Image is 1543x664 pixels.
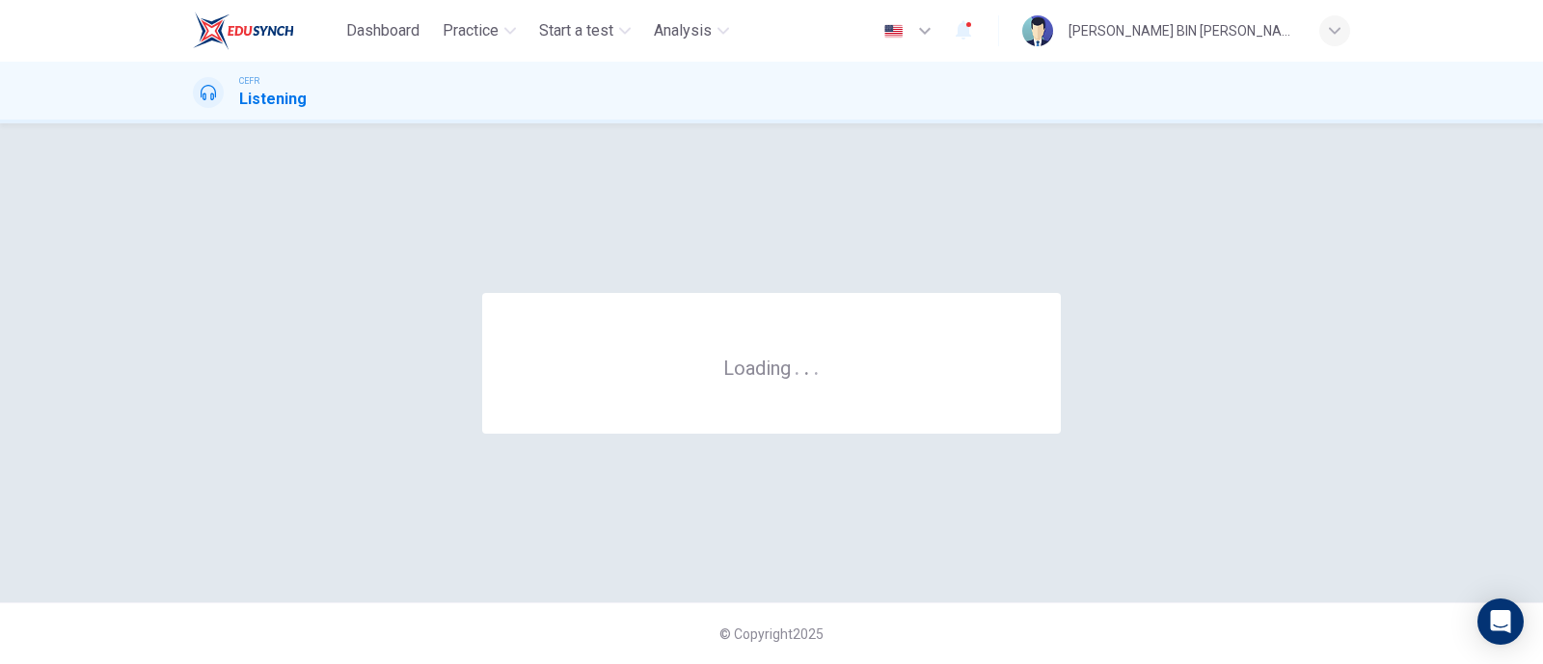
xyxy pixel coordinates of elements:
button: Analysis [646,13,737,48]
span: Analysis [654,19,712,42]
button: Dashboard [338,13,427,48]
button: Start a test [531,13,638,48]
span: Start a test [539,19,613,42]
h6: . [813,350,820,382]
span: Practice [443,19,499,42]
button: Practice [435,13,524,48]
h6: Loading [723,355,820,380]
h1: Listening [239,88,307,111]
img: Profile picture [1022,15,1053,46]
span: © Copyright 2025 [719,626,824,642]
span: Dashboard [346,19,420,42]
img: EduSynch logo [193,12,294,50]
span: CEFR [239,74,259,88]
h6: . [794,350,800,382]
h6: . [803,350,810,382]
div: Open Intercom Messenger [1477,598,1524,645]
a: EduSynch logo [193,12,338,50]
div: [PERSON_NAME] BIN [PERSON_NAME] [1069,19,1296,42]
img: en [881,24,906,39]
